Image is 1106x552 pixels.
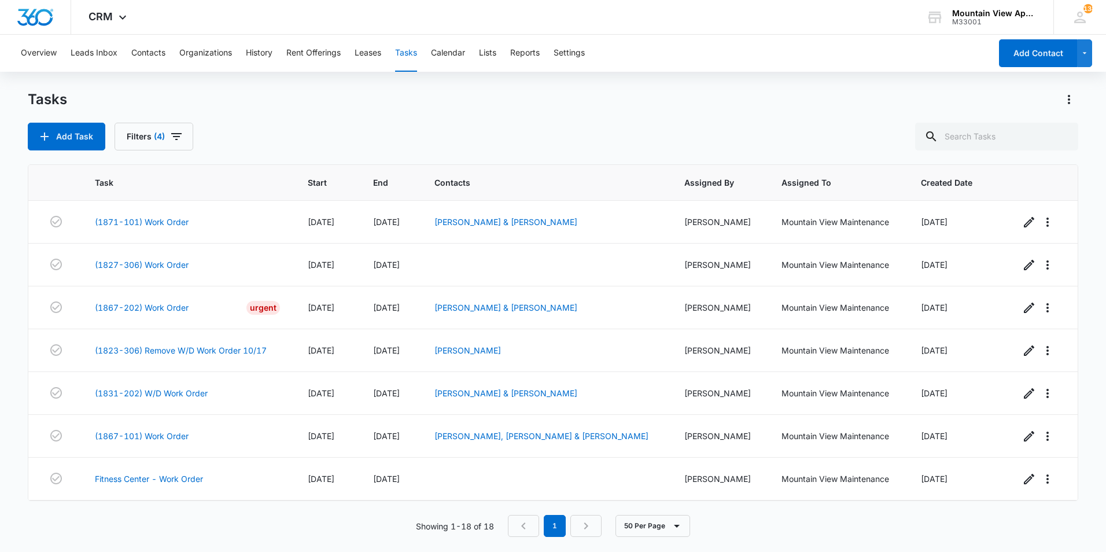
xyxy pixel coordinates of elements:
[71,35,117,72] button: Leads Inbox
[781,387,893,399] div: Mountain View Maintenance
[154,133,165,141] span: (4)
[373,474,400,484] span: [DATE]
[921,260,948,270] span: [DATE]
[952,9,1037,18] div: account name
[373,431,400,441] span: [DATE]
[286,35,341,72] button: Rent Offerings
[308,345,334,355] span: [DATE]
[416,520,494,532] p: Showing 1-18 of 18
[921,217,948,227] span: [DATE]
[921,474,948,484] span: [DATE]
[355,35,381,72] button: Leases
[373,388,400,398] span: [DATE]
[373,260,400,270] span: [DATE]
[179,35,232,72] button: Organizations
[781,301,893,314] div: Mountain View Maintenance
[684,259,754,271] div: [PERSON_NAME]
[781,473,893,485] div: Mountain View Maintenance
[781,259,893,271] div: Mountain View Maintenance
[479,35,496,72] button: Lists
[95,301,189,314] a: (1867-202) Work Order
[95,473,203,485] a: Fitness Center - Work Order
[684,430,754,442] div: [PERSON_NAME]
[308,474,334,484] span: [DATE]
[308,260,334,270] span: [DATE]
[1060,90,1078,109] button: Actions
[684,301,754,314] div: [PERSON_NAME]
[89,10,113,23] span: CRM
[434,303,577,312] a: [PERSON_NAME] & [PERSON_NAME]
[915,123,1078,150] input: Search Tasks
[434,217,577,227] a: [PERSON_NAME] & [PERSON_NAME]
[21,35,57,72] button: Overview
[684,216,754,228] div: [PERSON_NAME]
[95,344,267,356] a: (1823-306) Remove W/D Work Order 10/17
[508,515,602,537] nav: Pagination
[373,303,400,312] span: [DATE]
[246,35,272,72] button: History
[434,176,639,189] span: Contacts
[373,345,400,355] span: [DATE]
[115,123,193,150] button: Filters(4)
[1083,4,1093,13] span: 138
[781,176,876,189] span: Assigned To
[510,35,540,72] button: Reports
[308,176,329,189] span: Start
[373,217,400,227] span: [DATE]
[921,431,948,441] span: [DATE]
[373,176,390,189] span: End
[684,387,754,399] div: [PERSON_NAME]
[431,35,465,72] button: Calendar
[95,176,263,189] span: Task
[921,388,948,398] span: [DATE]
[684,473,754,485] div: [PERSON_NAME]
[921,303,948,312] span: [DATE]
[615,515,690,537] button: 50 Per Page
[308,388,334,398] span: [DATE]
[308,217,334,227] span: [DATE]
[95,259,189,271] a: (1827-306) Work Order
[95,387,208,399] a: (1831-202) W/D Work Order
[921,176,975,189] span: Created Date
[95,216,189,228] a: (1871-101) Work Order
[131,35,165,72] button: Contacts
[999,39,1077,67] button: Add Contact
[434,345,501,355] a: [PERSON_NAME]
[781,344,893,356] div: Mountain View Maintenance
[434,431,648,441] a: [PERSON_NAME], [PERSON_NAME] & [PERSON_NAME]
[434,388,577,398] a: [PERSON_NAME] & [PERSON_NAME]
[921,345,948,355] span: [DATE]
[1083,4,1093,13] div: notifications count
[684,344,754,356] div: [PERSON_NAME]
[781,430,893,442] div: Mountain View Maintenance
[544,515,566,537] em: 1
[952,18,1037,26] div: account id
[781,216,893,228] div: Mountain View Maintenance
[246,301,280,315] div: Urgent
[28,123,105,150] button: Add Task
[28,91,67,108] h1: Tasks
[308,431,334,441] span: [DATE]
[395,35,417,72] button: Tasks
[308,303,334,312] span: [DATE]
[684,176,737,189] span: Assigned By
[95,430,189,442] a: (1867-101) Work Order
[554,35,585,72] button: Settings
